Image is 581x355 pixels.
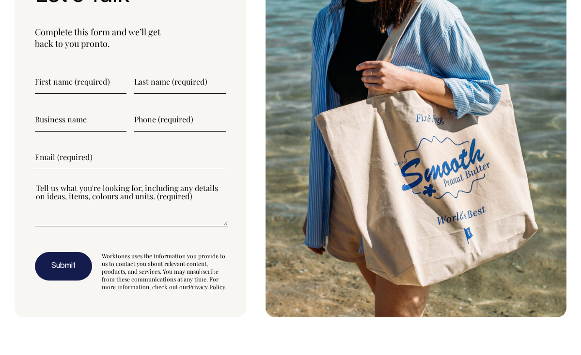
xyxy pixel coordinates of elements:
[134,107,226,132] input: Phone (required)
[35,70,126,94] input: First name (required)
[134,70,226,94] input: Last name (required)
[35,26,226,49] p: Complete this form and we’ll get back to you pronto.
[102,252,226,291] div: Worktones uses the information you provide to us to contact you about relevant content, products,...
[188,283,225,291] a: Privacy Policy
[35,145,226,169] input: Email (required)
[35,252,92,281] button: Submit
[35,107,126,132] input: Business name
